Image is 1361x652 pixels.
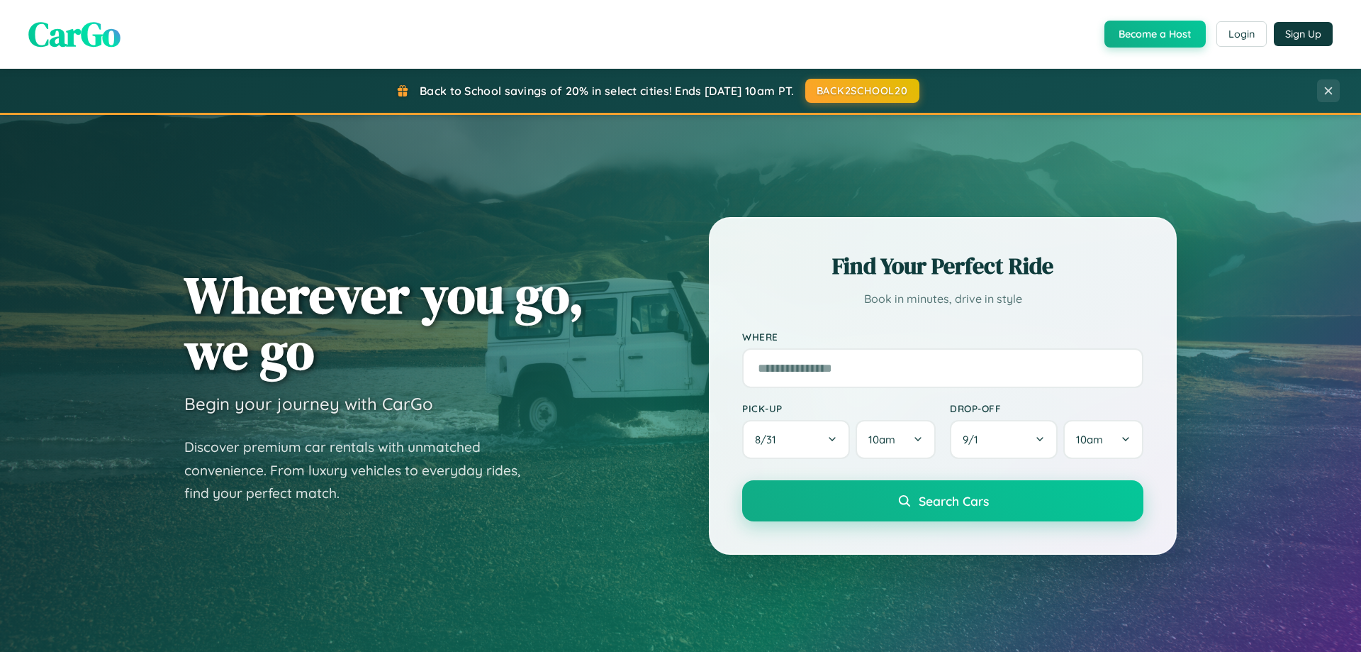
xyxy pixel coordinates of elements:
span: CarGo [28,11,121,57]
span: Back to School savings of 20% in select cities! Ends [DATE] 10am PT. [420,84,794,98]
button: 10am [856,420,936,459]
p: Book in minutes, drive in style [742,289,1143,309]
span: 9 / 1 [963,433,985,446]
button: 9/1 [950,420,1058,459]
label: Where [742,331,1143,343]
button: 8/31 [742,420,850,459]
span: Search Cars [919,493,989,509]
label: Pick-up [742,402,936,414]
label: Drop-off [950,402,1143,414]
h2: Find Your Perfect Ride [742,250,1143,282]
button: Become a Host [1104,21,1206,48]
button: Login [1216,21,1267,47]
h1: Wherever you go, we go [184,267,584,379]
span: 10am [1076,433,1103,446]
span: 10am [868,433,895,446]
button: 10am [1063,420,1143,459]
button: Search Cars [742,480,1143,521]
p: Discover premium car rentals with unmatched convenience. From luxury vehicles to everyday rides, ... [184,436,539,505]
button: BACK2SCHOOL20 [805,79,919,103]
span: 8 / 31 [755,433,783,446]
button: Sign Up [1274,22,1333,46]
h3: Begin your journey with CarGo [184,393,433,414]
